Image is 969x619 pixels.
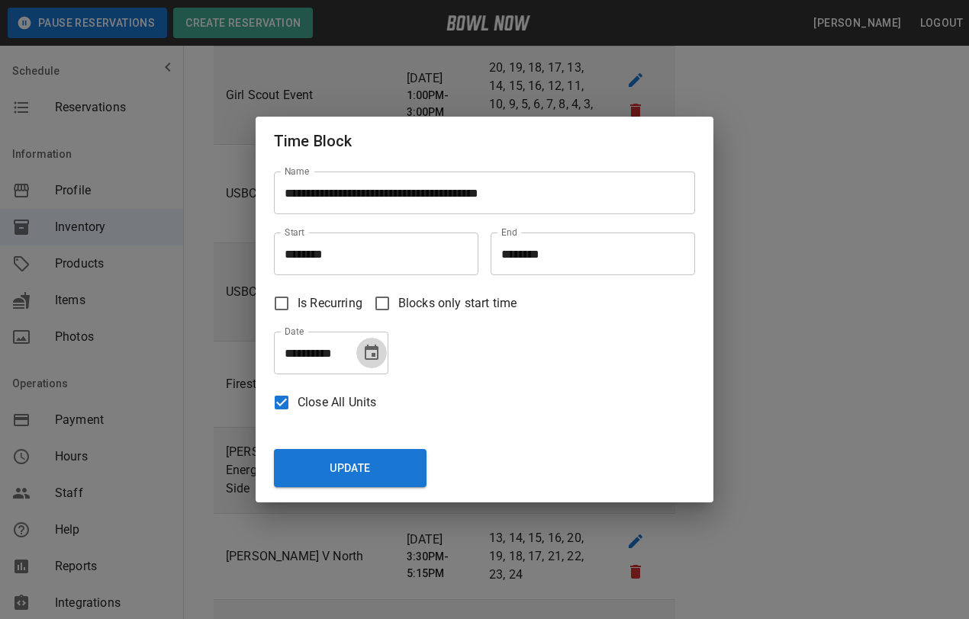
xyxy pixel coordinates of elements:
h2: Time Block [256,117,713,165]
span: Close All Units [298,393,376,412]
input: Choose time, selected time is 9:00 PM [491,233,684,275]
span: Is Recurring [298,294,362,313]
label: End [501,226,517,239]
button: Update [274,449,427,487]
button: Choose date, selected date is Oct 9, 2025 [356,338,387,368]
span: Blocks only start time [398,294,517,313]
label: Start [285,226,304,239]
input: Choose time, selected time is 6:15 PM [274,233,468,275]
